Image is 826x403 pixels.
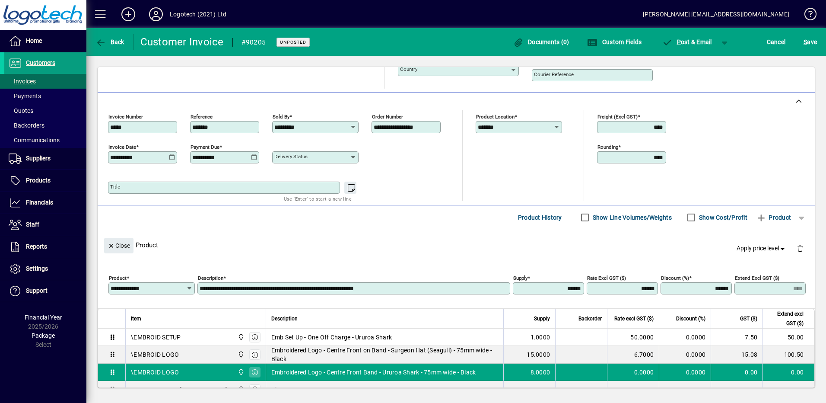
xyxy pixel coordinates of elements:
[4,280,86,302] a: Support
[659,364,711,381] td: 0.0000
[790,238,810,259] button: Delete
[4,236,86,258] a: Reports
[597,144,618,150] mat-label: Rounding
[9,107,33,114] span: Quotes
[614,314,654,323] span: Rate excl GST ($)
[26,177,51,184] span: Products
[26,199,53,206] span: Financials
[235,350,245,359] span: Central
[4,118,86,133] a: Backorders
[26,265,48,272] span: Settings
[534,71,574,77] mat-label: Courier Reference
[4,258,86,280] a: Settings
[613,385,654,394] div: 50.0000
[4,148,86,170] a: Suppliers
[661,275,689,281] mat-label: Discount (%)
[241,35,266,49] div: #90205
[476,114,515,120] mat-label: Product location
[591,213,672,222] label: Show Line Volumes/Weights
[4,170,86,192] a: Products
[372,114,403,120] mat-label: Order number
[513,38,569,45] span: Documents (0)
[4,133,86,147] a: Communications
[400,66,417,72] mat-label: Country
[804,35,817,49] span: ave
[140,35,224,49] div: Customer Invoice
[659,329,711,346] td: 0.0000
[511,34,572,50] button: Documents (0)
[515,210,565,225] button: Product History
[658,34,716,50] button: Post & Email
[4,214,86,236] a: Staff
[752,210,795,225] button: Product
[198,275,223,281] mat-label: Description
[271,368,476,377] span: Embroidered Logo - Centre Front Band - Ururoa Shark - 75mm wide - Black
[271,333,392,342] span: Emb Set Up - One Off Charge - Ururoa Shark
[531,385,550,394] span: 1.0000
[114,6,142,22] button: Add
[26,221,39,228] span: Staff
[711,364,762,381] td: 0.00
[26,287,48,294] span: Support
[131,385,228,394] div: \OWN GARMENT [PERSON_NAME]
[613,368,654,377] div: 0.0000
[790,244,810,252] app-page-header-button: Delete
[531,368,550,377] span: 8.0000
[98,229,815,261] div: Product
[711,381,762,398] td: 7.50
[578,314,602,323] span: Backorder
[4,74,86,89] a: Invoices
[765,34,788,50] button: Cancel
[131,350,179,359] div: \EMBROID LOGO
[587,275,626,281] mat-label: Rate excl GST ($)
[643,7,789,21] div: [PERSON_NAME] [EMAIL_ADDRESS][DOMAIN_NAME]
[798,2,815,30] a: Knowledge Base
[110,184,120,190] mat-label: Title
[271,314,298,323] span: Description
[9,93,41,99] span: Payments
[513,275,527,281] mat-label: Supply
[676,314,705,323] span: Discount (%)
[4,103,86,118] a: Quotes
[740,314,757,323] span: GST ($)
[735,275,779,281] mat-label: Extend excl GST ($)
[271,346,499,363] span: Embroidered Logo - Centre Front on Band - Surgeon Hat (Seagull) - 75mm wide - Black
[235,385,245,394] span: Central
[534,314,550,323] span: Supply
[768,309,804,328] span: Extend excl GST ($)
[108,144,136,150] mat-label: Invoice date
[9,137,60,144] span: Communications
[659,381,711,398] td: 0.0000
[662,38,712,45] span: ost & Email
[4,30,86,52] a: Home
[26,243,47,250] span: Reports
[613,350,654,359] div: 6.7000
[4,89,86,103] a: Payments
[756,211,791,224] span: Product
[280,39,306,45] span: Unposted
[131,368,179,377] div: \EMBROID LOGO
[767,35,786,49] span: Cancel
[587,38,642,45] span: Custom Fields
[762,329,814,346] td: 50.00
[131,333,181,342] div: \EMBROID SETUP
[271,385,346,394] span: Charge For Own Garments
[235,368,245,377] span: Central
[762,346,814,364] td: 100.50
[273,114,289,120] mat-label: Sold by
[32,332,55,339] span: Package
[25,314,62,321] span: Financial Year
[804,38,807,45] span: S
[518,211,562,224] span: Product History
[711,329,762,346] td: 7.50
[274,154,308,160] mat-label: Delivery status
[9,122,44,129] span: Backorders
[108,239,130,253] span: Close
[801,34,819,50] button: Save
[659,346,711,364] td: 0.0000
[762,364,814,381] td: 0.00
[86,34,134,50] app-page-header-button: Back
[142,6,170,22] button: Profile
[26,59,55,66] span: Customers
[9,78,36,85] span: Invoices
